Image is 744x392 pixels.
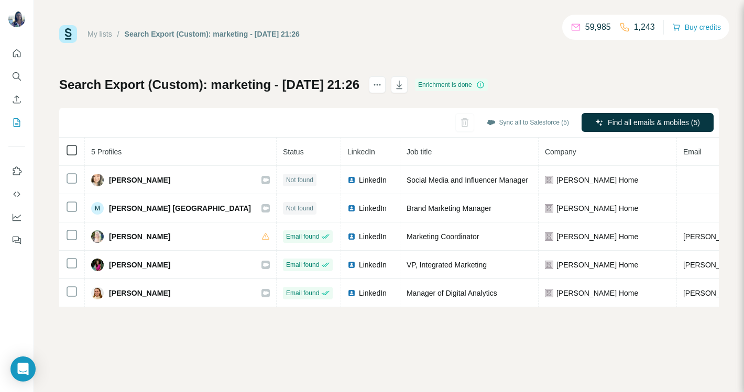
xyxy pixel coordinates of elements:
img: LinkedIn logo [347,232,356,241]
span: Email found [286,232,319,241]
span: [PERSON_NAME] [109,260,170,270]
span: LinkedIn [359,288,387,298]
img: company-logo [545,261,553,269]
div: Open Intercom Messenger [10,356,36,382]
img: LinkedIn logo [347,261,356,269]
span: [PERSON_NAME] [GEOGRAPHIC_DATA] [109,203,251,214]
button: Find all emails & mobiles (5) [582,113,714,132]
img: LinkedIn logo [347,204,356,212]
span: LinkedIn [359,175,387,185]
img: company-logo [545,204,553,212]
span: Status [283,148,304,156]
span: Email found [286,260,319,270]
span: Brand Marketing Manager [407,204,491,212]
span: Marketing Coordinator [407,232,479,241]
button: Enrich CSV [8,90,25,109]
button: Search [8,67,25,86]
p: 59,985 [585,21,611,33]
span: VP, Integrated Marketing [407,261,487,269]
span: Email found [286,288,319,298]
span: Manager of Digital Analytics [407,289,497,297]
span: Not found [286,204,313,213]
div: Enrichment is done [415,79,488,91]
a: My lists [87,30,112,38]
button: actions [369,76,386,93]
img: company-logo [545,289,553,297]
img: Avatar [91,287,104,299]
span: LinkedIn [359,231,387,242]
button: Feedback [8,231,25,250]
span: [PERSON_NAME] Home [556,288,638,298]
span: Job title [407,148,432,156]
span: Company [545,148,576,156]
button: Buy credits [672,20,721,35]
p: 1,243 [634,21,655,33]
span: [PERSON_NAME] Home [556,203,638,214]
img: Avatar [91,230,104,243]
img: company-logo [545,232,553,241]
span: [PERSON_NAME] Home [556,260,638,270]
button: Use Surfe on LinkedIn [8,162,25,181]
span: Find all emails & mobiles (5) [608,117,700,128]
span: [PERSON_NAME] Home [556,231,638,242]
button: My lists [8,113,25,132]
h1: Search Export (Custom): marketing - [DATE] 21:26 [59,76,359,93]
span: [PERSON_NAME] [109,231,170,242]
span: LinkedIn [359,260,387,270]
button: Quick start [8,44,25,63]
span: [PERSON_NAME] Home [556,175,638,185]
span: Not found [286,175,313,185]
button: Use Surfe API [8,185,25,204]
img: Avatar [91,259,104,271]
span: LinkedIn [359,203,387,214]
div: M [91,202,104,215]
img: Avatar [8,10,25,27]
span: [PERSON_NAME] [109,175,170,185]
div: Search Export (Custom): marketing - [DATE] 21:26 [125,29,300,39]
span: [PERSON_NAME] [109,288,170,298]
span: Social Media and Influencer Manager [407,176,528,184]
button: Dashboard [8,208,25,227]
span: LinkedIn [347,148,375,156]
span: Email [683,148,702,156]
img: LinkedIn logo [347,176,356,184]
img: Surfe Logo [59,25,77,43]
button: Sync all to Salesforce (5) [479,115,576,130]
img: company-logo [545,176,553,184]
img: LinkedIn logo [347,289,356,297]
li: / [117,29,119,39]
img: Avatar [91,174,104,186]
span: 5 Profiles [91,148,122,156]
